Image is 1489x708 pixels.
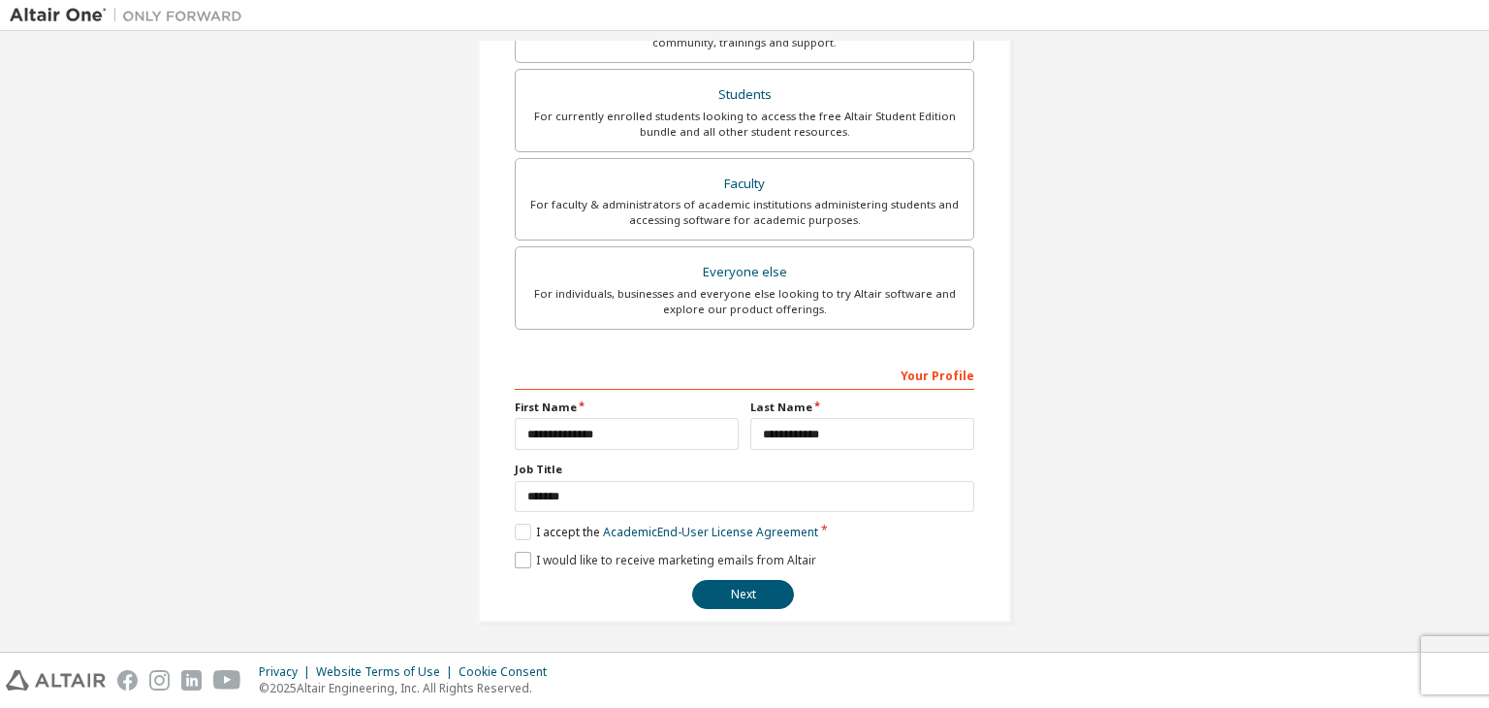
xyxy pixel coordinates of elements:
img: youtube.svg [213,670,241,691]
div: For currently enrolled students looking to access the free Altair Student Edition bundle and all ... [527,109,962,140]
div: Privacy [259,664,316,680]
button: Next [692,580,794,609]
img: instagram.svg [149,670,170,691]
div: Your Profile [515,359,974,390]
div: Website Terms of Use [316,664,459,680]
div: Students [527,81,962,109]
label: I would like to receive marketing emails from Altair [515,552,816,568]
label: Last Name [750,400,974,415]
p: © 2025 Altair Engineering, Inc. All Rights Reserved. [259,680,558,696]
img: facebook.svg [117,670,138,691]
a: Academic End-User License Agreement [603,524,818,540]
label: Job Title [515,462,974,477]
img: Altair One [10,6,252,25]
label: I accept the [515,524,818,540]
img: linkedin.svg [181,670,202,691]
div: Cookie Consent [459,664,558,680]
label: First Name [515,400,739,415]
div: For faculty & administrators of academic institutions administering students and accessing softwa... [527,197,962,228]
div: Faculty [527,171,962,198]
img: altair_logo.svg [6,670,106,691]
div: Everyone else [527,259,962,286]
div: For individuals, businesses and everyone else looking to try Altair software and explore our prod... [527,286,962,317]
